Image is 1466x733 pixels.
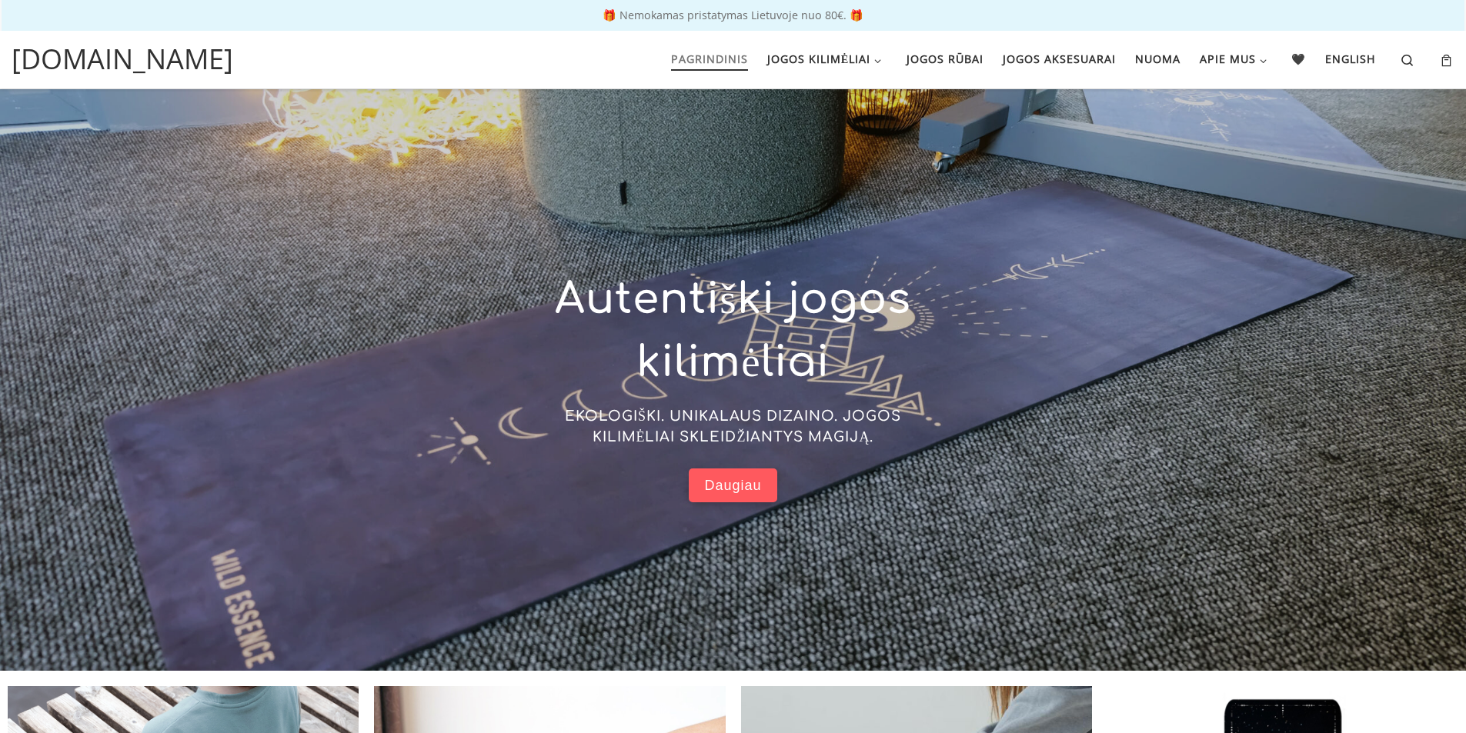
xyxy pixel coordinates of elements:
[12,38,233,80] a: [DOMAIN_NAME]
[1291,43,1306,72] span: 🖤
[565,408,901,445] span: EKOLOGIŠKI. UNIKALAUS DIZAINO. JOGOS KILIMĖLIAI SKLEIDŽIANTYS MAGIJĄ.
[767,43,871,72] span: Jogos kilimėliai
[997,43,1120,75] a: Jogos aksesuarai
[704,477,761,495] span: Daugiau
[1321,43,1381,75] a: English
[1130,43,1185,75] a: Nuoma
[762,43,891,75] a: Jogos kilimėliai
[901,43,988,75] a: Jogos rūbai
[1003,43,1116,72] span: Jogos aksesuarai
[1135,43,1180,72] span: Nuoma
[666,43,753,75] a: Pagrindinis
[1200,43,1256,72] span: Apie mus
[907,43,983,72] span: Jogos rūbai
[689,468,776,503] a: Daugiau
[1287,43,1311,75] a: 🖤
[671,43,748,72] span: Pagrindinis
[1325,43,1376,72] span: English
[15,10,1451,21] p: 🎁 Nemokamas pristatymas Lietuvoje nuo 80€. 🎁
[555,276,910,387] span: Autentiški jogos kilimėliai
